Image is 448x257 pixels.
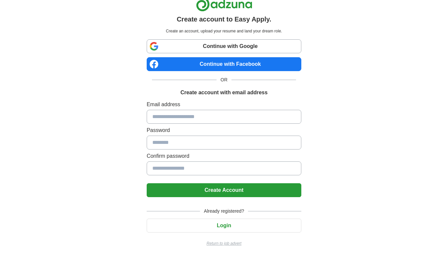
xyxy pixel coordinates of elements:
[147,152,301,160] label: Confirm password
[180,89,268,97] h1: Create account with email address
[147,101,301,108] label: Email address
[148,28,300,34] p: Create an account, upload your resume and land your dream role.
[147,183,301,197] button: Create Account
[147,223,301,228] a: Login
[200,208,248,215] span: Already registered?
[147,219,301,233] button: Login
[147,39,301,53] a: Continue with Google
[147,126,301,134] label: Password
[177,14,272,24] h1: Create account to Easy Apply.
[147,57,301,71] a: Continue with Facebook
[147,240,301,246] a: Return to job advert
[217,76,231,83] span: OR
